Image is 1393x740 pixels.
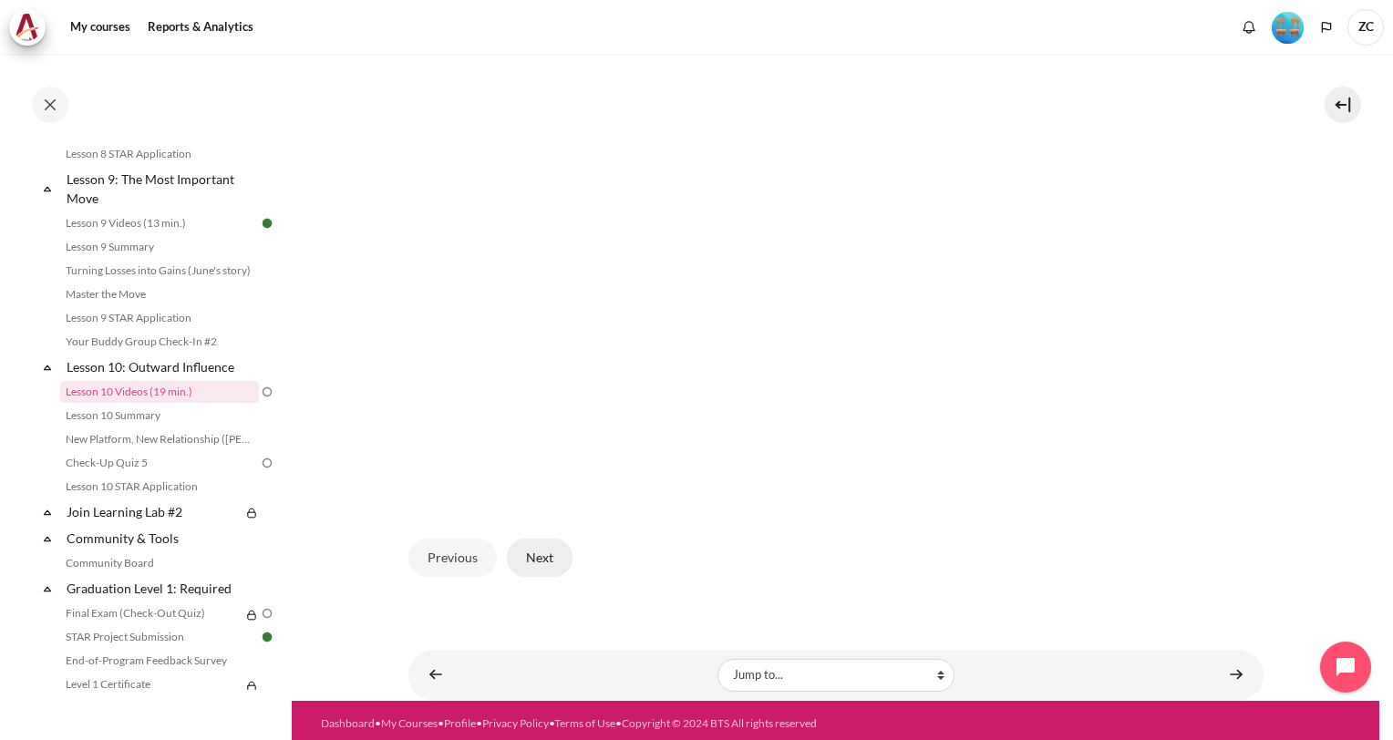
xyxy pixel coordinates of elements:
[60,428,259,450] a: New Platform, New Relationship ([PERSON_NAME]'s Story)
[38,580,57,598] span: Collapse
[60,626,259,648] a: STAR Project Submission
[321,715,885,732] div: • • • • •
[60,260,259,282] a: Turning Losses into Gains (June's story)
[60,283,259,305] a: Master the Move
[321,716,375,730] a: Dashboard
[60,673,241,695] a: Level 1 Certificate
[1347,9,1384,46] span: ZC
[60,381,259,403] a: Lesson 10 Videos (19 min.)
[60,405,259,427] a: Lesson 10 Summary
[38,529,57,548] span: Collapse
[15,14,40,41] img: Architeck
[38,503,57,521] span: Collapse
[64,9,137,46] a: My courses
[60,236,259,258] a: Lesson 9 Summary
[408,539,497,577] button: Previous
[60,143,259,165] a: Lesson 8 STAR Application
[38,180,57,198] span: Collapse
[64,167,259,211] a: Lesson 9: The Most Important Move
[1272,10,1304,44] div: Level #4
[259,215,275,231] img: Done
[259,605,275,622] img: To do
[507,539,573,577] button: Next
[60,650,259,672] a: End-of-Program Feedback Survey
[38,358,57,376] span: Collapse
[1218,657,1254,693] a: Lesson 10 Summary ►
[1313,14,1340,41] button: Languages
[1347,9,1384,46] a: User menu
[9,9,55,46] a: Architeck Architeck
[60,307,259,329] a: Lesson 9 STAR Application
[60,452,259,474] a: Check-Up Quiz 5
[141,9,260,46] a: Reports & Analytics
[60,476,259,498] a: Lesson 10 STAR Application
[60,331,259,353] a: Your Buddy Group Check-In #2
[482,716,549,730] a: Privacy Policy
[1272,12,1304,44] img: Level #4
[60,552,259,574] a: Community Board
[381,716,438,730] a: My Courses
[60,602,241,624] a: Final Exam (Check-Out Quiz)
[64,526,259,550] a: Community & Tools
[259,629,275,645] img: Done
[64,576,259,601] a: Graduation Level 1: Required
[1235,14,1263,41] div: Show notification window with no new notifications
[554,716,615,730] a: Terms of Use
[622,716,817,730] a: Copyright © 2024 BTS All rights reserved
[259,455,275,471] img: To do
[1264,10,1311,44] a: Level #4
[64,355,259,379] a: Lesson 10: Outward Influence
[444,716,476,730] a: Profile
[64,499,241,524] a: Join Learning Lab #2
[60,212,259,234] a: Lesson 9 Videos (13 min.)
[418,657,454,693] a: ◄ Your Buddy Group Check-In #2
[259,384,275,400] img: To do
